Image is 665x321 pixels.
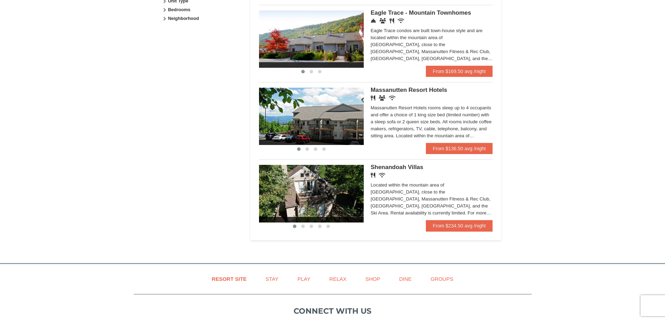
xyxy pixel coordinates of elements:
a: Groups [422,271,462,287]
strong: Bedrooms [168,7,190,12]
i: Wireless Internet (free) [398,18,404,23]
a: Resort Site [203,271,256,287]
strong: Neighborhood [168,16,199,21]
a: From $169.50 avg /night [426,66,493,77]
i: Restaurant [371,95,375,101]
a: Play [289,271,319,287]
i: Restaurant [371,173,375,178]
a: From $136.50 avg /night [426,143,493,154]
div: Massanutten Resort Hotels rooms sleep up to 4 occupants and offer a choice of 1 king size bed (li... [371,104,493,139]
span: Shenandoah Villas [371,164,423,170]
div: Eagle Trace condos are built town-house style and are located within the mountain area of [GEOGRA... [371,27,493,62]
i: Concierge Desk [371,18,376,23]
span: Eagle Trace - Mountain Townhomes [371,9,471,16]
a: Stay [257,271,287,287]
p: Connect with us [134,305,532,317]
i: Wireless Internet (free) [379,173,385,178]
a: Shop [357,271,389,287]
span: Massanutten Resort Hotels [371,87,447,93]
i: Banquet Facilities [379,95,385,101]
i: Conference Facilities [379,18,386,23]
a: From $234.50 avg /night [426,220,493,231]
i: Restaurant [390,18,394,23]
a: Relax [320,271,355,287]
a: Dine [390,271,420,287]
i: Wireless Internet (free) [389,95,396,101]
div: Located within the mountain area of [GEOGRAPHIC_DATA], close to the [GEOGRAPHIC_DATA], Massanutte... [371,182,493,217]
